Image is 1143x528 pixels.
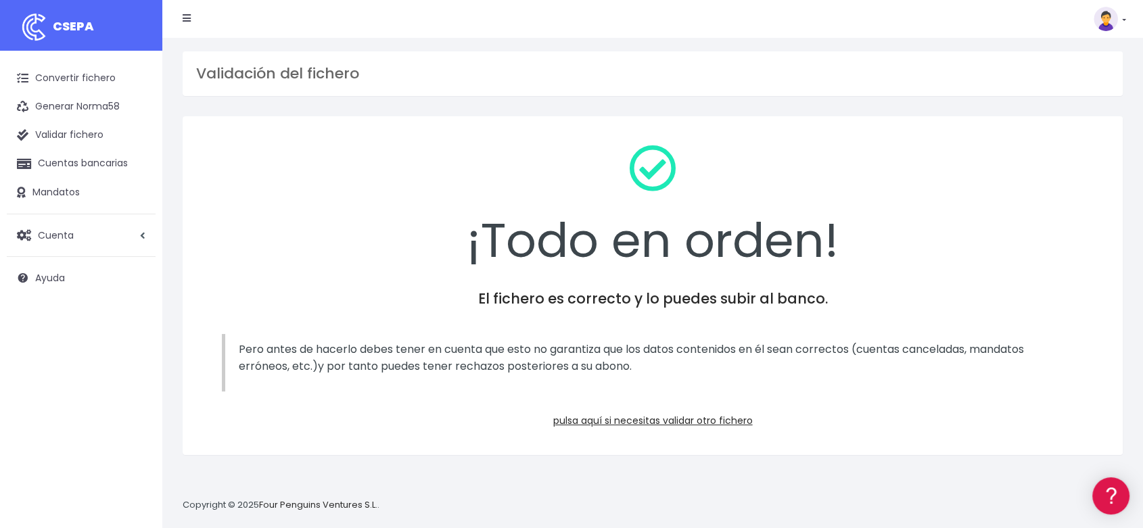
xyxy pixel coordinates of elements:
div: ¡Todo en orden! [200,134,1105,276]
a: Problemas habituales [14,192,257,213]
a: Four Penguins Ventures S.L. [259,498,377,511]
button: Contáctanos [14,362,257,385]
span: CSEPA [53,18,94,34]
a: Perfiles de empresas [14,234,257,255]
div: Convertir ficheros [14,149,257,162]
a: Cuenta [7,221,156,249]
a: Convertir fichero [7,64,156,93]
a: Información general [14,115,257,136]
a: Mandatos [7,178,156,207]
a: Generar Norma58 [7,93,156,121]
img: profile [1094,7,1118,31]
a: Videotutoriales [14,213,257,234]
a: POWERED BY ENCHANT [186,389,260,402]
span: Cuenta [38,228,74,241]
a: pulsa aquí si necesitas validar otro fichero [553,414,753,427]
div: Información general [14,94,257,107]
p: Pero antes de hacerlo debes tener en cuenta que esto no garantiza que los datos contenidos en él ... [239,341,1070,375]
h4: El fichero es correcto y lo puedes subir al banco. [200,290,1105,307]
p: Copyright © 2025 . [183,498,379,512]
h3: Validación del fichero [196,65,1109,82]
a: Validar fichero [7,121,156,149]
span: Ayuda [35,271,65,285]
a: API [14,345,257,366]
a: General [14,290,257,311]
div: Facturación [14,268,257,281]
div: Programadores [14,325,257,337]
a: Ayuda [7,264,156,292]
a: Formatos [14,171,257,192]
a: Cuentas bancarias [7,149,156,178]
img: logo [17,10,51,44]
